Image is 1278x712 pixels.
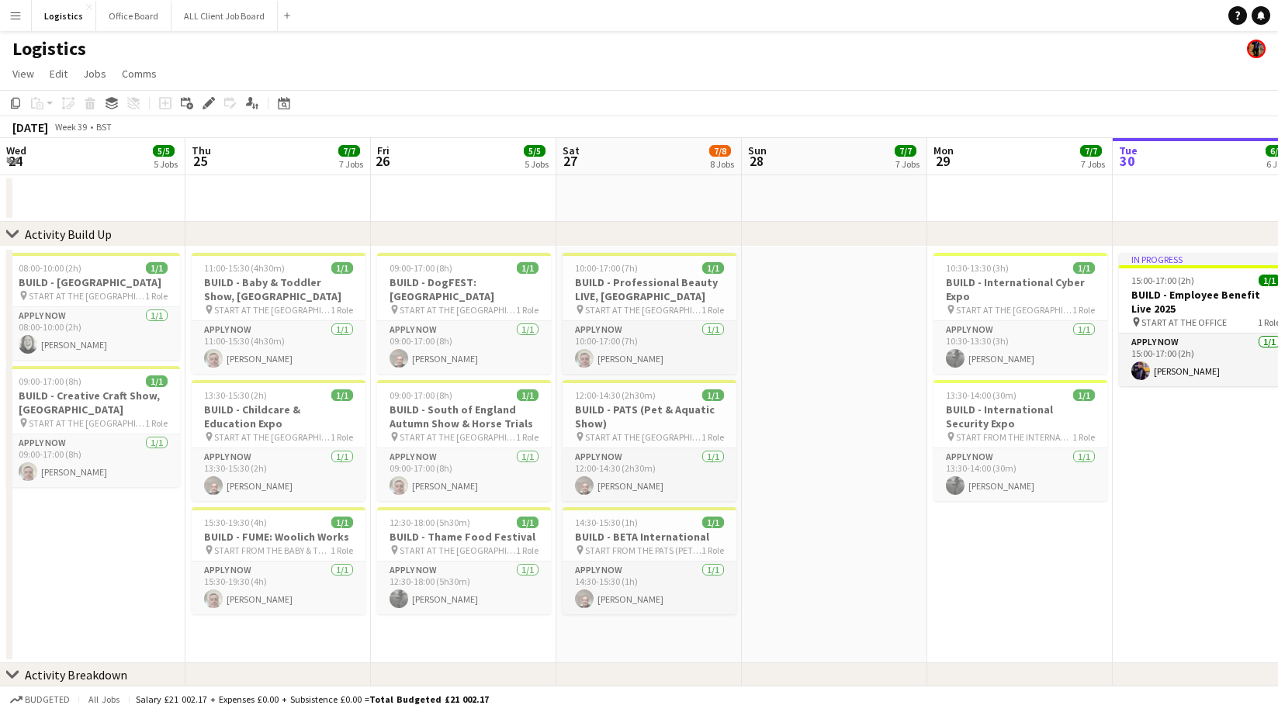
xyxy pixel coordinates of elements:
[575,389,656,401] span: 12:00-14:30 (2h30m)
[377,403,551,430] h3: BUILD - South of England Autumn Show & Horse Trials
[933,321,1107,374] app-card-role: APPLY NOW1/110:30-13:30 (3h)[PERSON_NAME]
[956,431,1072,443] span: START FROM THE INTERNATIONAL CYBER EXPO, [GEOGRAPHIC_DATA]
[575,262,638,274] span: 10:00-17:00 (7h)
[563,507,736,614] app-job-card: 14:30-15:30 (1h)1/1BUILD - BETA International START FROM THE PATS (PETS & AQUATIC) SHOW1 RoleAPPL...
[12,67,34,81] span: View
[933,380,1107,501] div: 13:30-14:00 (30m)1/1BUILD - International Security Expo START FROM THE INTERNATIONAL CYBER EXPO, ...
[560,152,580,170] span: 27
[377,507,551,614] app-job-card: 12:30-18:00 (5h30m)1/1BUILD - Thame Food Festival START AT THE [GEOGRAPHIC_DATA]1 RoleAPPLY NOW1/...
[517,389,539,401] span: 1/1
[8,691,72,708] button: Budgeted
[377,448,551,501] app-card-role: APPLY NOW1/109:00-17:00 (8h)[PERSON_NAME]
[145,417,168,429] span: 1 Role
[29,417,145,429] span: START AT THE [GEOGRAPHIC_DATA]
[192,403,365,430] h3: BUILD - Childcare & Education Expo
[701,304,724,316] span: 1 Role
[563,143,580,157] span: Sat
[153,145,175,157] span: 5/5
[390,262,452,274] span: 09:00-17:00 (8h)
[1141,316,1227,328] span: START AT THE OFFICE
[331,304,353,316] span: 1 Role
[12,119,48,135] div: [DATE]
[122,67,157,81] span: Comms
[377,562,551,614] app-card-role: APPLY NOW1/112:30-18:00 (5h30m)[PERSON_NAME]
[331,389,353,401] span: 1/1
[709,145,731,157] span: 7/8
[51,121,90,133] span: Week 39
[331,517,353,528] span: 1/1
[192,530,365,544] h3: BUILD - FUME: Woolich Works
[516,544,539,556] span: 1 Role
[1073,262,1095,274] span: 1/1
[4,152,26,170] span: 24
[6,275,180,289] h3: BUILD - [GEOGRAPHIC_DATA]
[192,253,365,374] app-job-card: 11:00-15:30 (4h30m)1/1BUILD - Baby & Toddler Show, [GEOGRAPHIC_DATA] START AT THE [GEOGRAPHIC_DAT...
[25,667,127,683] div: Activity Breakdown
[377,275,551,303] h3: BUILD - DogFEST: [GEOGRAPHIC_DATA]
[377,380,551,501] div: 09:00-17:00 (8h)1/1BUILD - South of England Autumn Show & Horse Trials START AT THE [GEOGRAPHIC_D...
[77,64,113,84] a: Jobs
[377,253,551,374] div: 09:00-17:00 (8h)1/1BUILD - DogFEST: [GEOGRAPHIC_DATA] START AT THE [GEOGRAPHIC_DATA]1 RoleAPPLY N...
[575,517,638,528] span: 14:30-15:30 (1h)
[43,64,74,84] a: Edit
[6,366,180,487] div: 09:00-17:00 (8h)1/1BUILD - Creative Craft Show, [GEOGRAPHIC_DATA] START AT THE [GEOGRAPHIC_DATA]1...
[214,431,331,443] span: START AT THE [GEOGRAPHIC_DATA]
[1081,158,1105,170] div: 7 Jobs
[189,152,211,170] span: 25
[6,143,26,157] span: Wed
[1247,40,1266,58] app-user-avatar: Desiree Ramsey
[331,262,353,274] span: 1/1
[516,431,539,443] span: 1 Role
[585,544,701,556] span: START FROM THE PATS (PETS & AQUATIC) SHOW
[83,67,106,81] span: Jobs
[192,143,211,157] span: Thu
[702,517,724,528] span: 1/1
[563,321,736,374] app-card-role: APPLY NOW1/110:00-17:00 (7h)[PERSON_NAME]
[525,158,549,170] div: 5 Jobs
[96,121,112,133] div: BST
[585,304,701,316] span: START AT THE [GEOGRAPHIC_DATA]
[204,262,285,274] span: 11:00-15:30 (4h30m)
[19,375,81,387] span: 09:00-17:00 (8h)
[331,431,353,443] span: 1 Role
[933,448,1107,501] app-card-role: APPLY NOW1/113:30-14:00 (30m)[PERSON_NAME]
[400,304,516,316] span: START AT THE [GEOGRAPHIC_DATA]
[85,693,123,705] span: All jobs
[701,431,724,443] span: 1 Role
[701,544,724,556] span: 1 Role
[377,321,551,374] app-card-role: APPLY NOW1/109:00-17:00 (8h)[PERSON_NAME]
[563,275,736,303] h3: BUILD - Professional Beauty LIVE, [GEOGRAPHIC_DATA]
[1080,145,1102,157] span: 7/7
[524,145,545,157] span: 5/5
[6,434,180,487] app-card-role: APPLY NOW1/109:00-17:00 (8h)[PERSON_NAME]
[1117,152,1138,170] span: 30
[192,507,365,614] div: 15:30-19:30 (4h)1/1BUILD - FUME: Woolich Works START FROM THE BABY & TODDLER SHOW, [GEOGRAPHIC_DA...
[204,389,267,401] span: 13:30-15:30 (2h)
[517,262,539,274] span: 1/1
[895,158,920,170] div: 7 Jobs
[1072,304,1095,316] span: 1 Role
[400,544,516,556] span: START AT THE [GEOGRAPHIC_DATA]
[933,253,1107,374] app-job-card: 10:30-13:30 (3h)1/1BUILD - International Cyber Expo START AT THE [GEOGRAPHIC_DATA]1 RoleAPPLY NOW...
[145,290,168,302] span: 1 Role
[563,380,736,501] app-job-card: 12:00-14:30 (2h30m)1/1BUILD - PATS (Pet & Aquatic Show) START AT THE [GEOGRAPHIC_DATA]1 RoleAPPLY...
[6,389,180,416] h3: BUILD - Creative Craft Show, [GEOGRAPHIC_DATA]
[136,693,489,705] div: Salary £21 002.17 + Expenses £0.00 + Subsistence £0.00 =
[192,380,365,501] app-job-card: 13:30-15:30 (2h)1/1BUILD - Childcare & Education Expo START AT THE [GEOGRAPHIC_DATA]1 RoleAPPLY N...
[390,517,470,528] span: 12:30-18:00 (5h30m)
[331,544,353,556] span: 1 Role
[377,530,551,544] h3: BUILD - Thame Food Festival
[563,403,736,430] h3: BUILD - PATS (Pet & Aquatic Show)
[585,431,701,443] span: START AT THE [GEOGRAPHIC_DATA]
[6,307,180,360] app-card-role: APPLY NOW1/108:00-10:00 (2h)[PERSON_NAME]
[377,143,390,157] span: Fri
[96,1,171,31] button: Office Board
[563,253,736,374] div: 10:00-17:00 (7h)1/1BUILD - Professional Beauty LIVE, [GEOGRAPHIC_DATA] START AT THE [GEOGRAPHIC_D...
[192,448,365,501] app-card-role: APPLY NOW1/113:30-15:30 (2h)[PERSON_NAME]
[563,448,736,501] app-card-role: APPLY NOW1/112:00-14:30 (2h30m)[PERSON_NAME]
[171,1,278,31] button: ALL Client Job Board
[25,226,112,242] div: Activity Build Up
